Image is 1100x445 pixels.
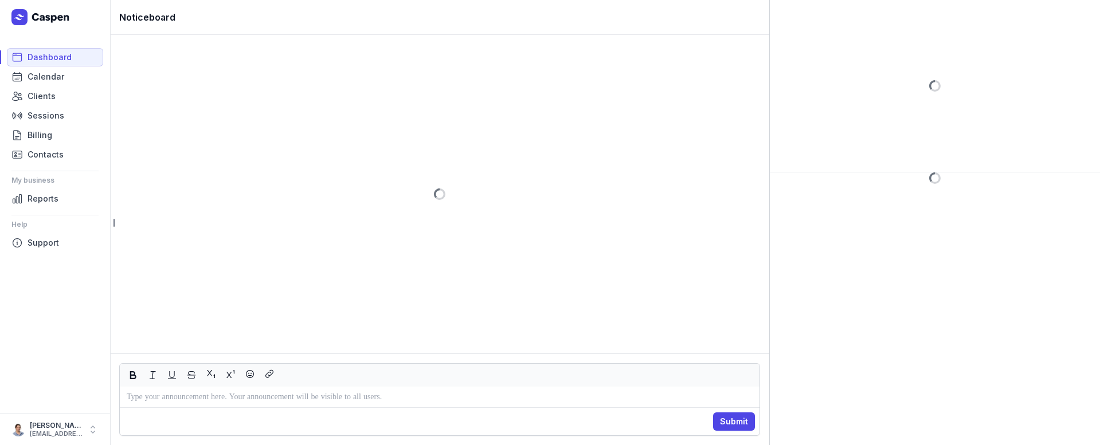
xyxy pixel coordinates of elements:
button: Submit [713,412,755,431]
span: Billing [28,128,52,142]
span: Support [28,236,59,250]
div: My business [11,171,99,190]
img: User profile image [11,423,25,436]
span: Dashboard [28,50,72,64]
div: Help [11,215,99,234]
span: Submit [720,415,748,428]
span: Clients [28,89,56,103]
div: [EMAIL_ADDRESS][DOMAIN_NAME] [30,430,83,438]
span: Calendar [28,70,64,84]
div: [PERSON_NAME] [30,421,83,430]
span: Reports [28,192,58,206]
span: Sessions [28,109,64,123]
span: Contacts [28,148,64,162]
